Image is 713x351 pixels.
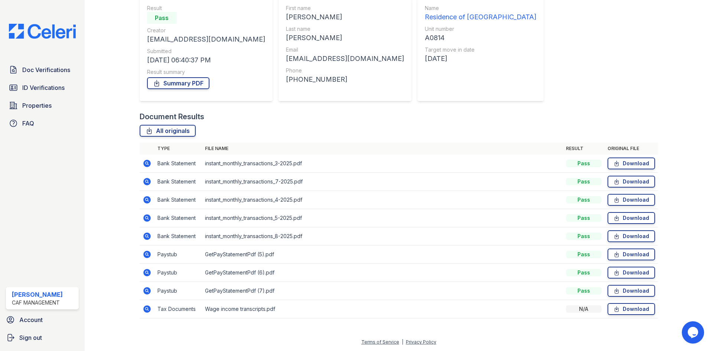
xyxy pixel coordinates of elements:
[6,98,79,113] a: Properties
[566,233,602,240] div: Pass
[286,4,404,12] div: First name
[22,119,34,128] span: FAQ
[361,339,399,345] a: Terms of Service
[12,290,63,299] div: [PERSON_NAME]
[19,315,43,324] span: Account
[286,53,404,64] div: [EMAIL_ADDRESS][DOMAIN_NAME]
[154,246,202,264] td: Paystub
[608,212,655,224] a: Download
[425,4,536,22] a: Name Residence of [GEOGRAPHIC_DATA]
[3,330,82,345] a: Sign out
[22,83,65,92] span: ID Verifications
[154,209,202,227] td: Bank Statement
[147,4,265,12] div: Result
[202,300,563,318] td: Wage income transcripts.pdf
[286,33,404,43] div: [PERSON_NAME]
[566,160,602,167] div: Pass
[566,214,602,222] div: Pass
[202,191,563,209] td: instant_monthly_transactions_4-2025.pdf
[6,62,79,77] a: Doc Verifications
[12,299,63,306] div: CAF Management
[566,287,602,295] div: Pass
[566,251,602,258] div: Pass
[202,282,563,300] td: GetPayStatementPdf (7).pdf
[202,143,563,155] th: File name
[22,65,70,74] span: Doc Verifications
[154,264,202,282] td: Paystub
[202,173,563,191] td: instant_monthly_transactions_7-2025.pdf
[154,227,202,246] td: Bank Statement
[22,101,52,110] span: Properties
[154,143,202,155] th: Type
[608,267,655,279] a: Download
[566,196,602,204] div: Pass
[608,285,655,297] a: Download
[202,227,563,246] td: instant_monthly_transactions_8-2025.pdf
[3,24,82,39] img: CE_Logo_Blue-a8612792a0a2168367f1c8372b55b34899dd931a85d93a1a3d3e32e68fde9ad4.png
[566,305,602,313] div: N/A
[608,303,655,315] a: Download
[605,143,658,155] th: Original file
[154,155,202,173] td: Bank Statement
[147,34,265,45] div: [EMAIL_ADDRESS][DOMAIN_NAME]
[425,46,536,53] div: Target move in date
[147,27,265,34] div: Creator
[286,25,404,33] div: Last name
[608,176,655,188] a: Download
[425,4,536,12] div: Name
[566,178,602,185] div: Pass
[147,48,265,55] div: Submitted
[202,264,563,282] td: GetPayStatementPdf (6).pdf
[425,53,536,64] div: [DATE]
[154,173,202,191] td: Bank Statement
[286,12,404,22] div: [PERSON_NAME]
[608,194,655,206] a: Download
[147,68,265,76] div: Result summary
[6,80,79,95] a: ID Verifications
[286,74,404,85] div: [PHONE_NUMBER]
[202,246,563,264] td: GetPayStatementPdf (5).pdf
[3,312,82,327] a: Account
[6,116,79,131] a: FAQ
[202,209,563,227] td: instant_monthly_transactions_5-2025.pdf
[608,157,655,169] a: Download
[202,155,563,173] td: instant_monthly_transactions_3-2025.pdf
[140,125,196,137] a: All originals
[286,46,404,53] div: Email
[682,321,706,344] iframe: chat widget
[425,33,536,43] div: A0814
[154,282,202,300] td: Paystub
[402,339,403,345] div: |
[154,191,202,209] td: Bank Statement
[147,12,177,24] div: Pass
[140,111,204,122] div: Document Results
[566,269,602,276] div: Pass
[154,300,202,318] td: Tax Documents
[147,55,265,65] div: [DATE] 06:40:37 PM
[406,339,436,345] a: Privacy Policy
[425,25,536,33] div: Unit number
[286,67,404,74] div: Phone
[608,248,655,260] a: Download
[425,12,536,22] div: Residence of [GEOGRAPHIC_DATA]
[19,333,42,342] span: Sign out
[608,230,655,242] a: Download
[147,77,209,89] a: Summary PDF
[563,143,605,155] th: Result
